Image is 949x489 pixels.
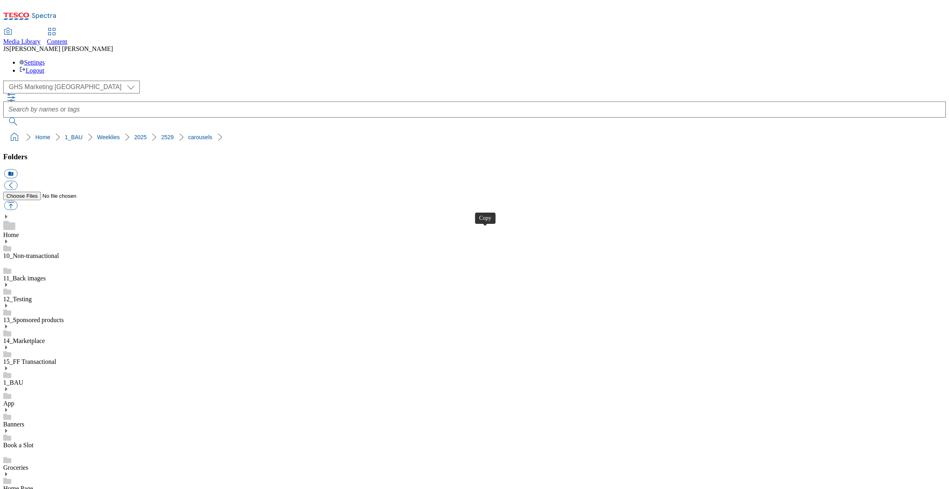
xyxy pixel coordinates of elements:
[3,400,14,407] a: App
[3,379,23,386] a: 1_BAU
[8,131,21,144] a: home
[3,130,946,145] nav: breadcrumb
[47,38,67,45] span: Content
[3,152,946,161] h3: Folders
[3,252,59,259] a: 10_Non-transactional
[3,337,45,344] a: 14_Marketplace
[3,231,19,238] a: Home
[47,28,67,45] a: Content
[35,134,50,140] a: Home
[19,59,45,66] a: Settings
[3,358,56,365] a: 15_FF Transactional
[3,101,946,118] input: Search by names or tags
[65,134,82,140] a: 1_BAU
[134,134,147,140] a: 2025
[3,28,41,45] a: Media Library
[3,464,28,471] a: Groceries
[9,45,113,52] span: [PERSON_NAME] [PERSON_NAME]
[97,134,120,140] a: Weeklies
[188,134,212,140] a: carousels
[3,38,41,45] span: Media Library
[3,45,9,52] span: JS
[161,134,173,140] a: 2529
[3,275,46,282] a: 11_Back images
[3,442,34,448] a: Book a Slot
[3,296,32,302] a: 12_Testing
[3,317,64,323] a: 13_Sponsored products
[3,421,24,428] a: Banners
[19,67,44,74] a: Logout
